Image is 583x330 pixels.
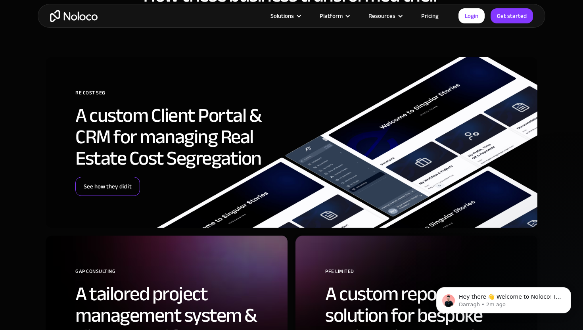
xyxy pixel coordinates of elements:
a: Get started [491,8,533,23]
div: Resources [368,11,395,21]
div: PFE Limited [325,265,525,283]
div: RE Cost Seg [75,87,276,105]
div: Solutions [261,11,310,21]
a: Login [458,8,485,23]
a: Pricing [411,11,449,21]
div: Solutions [270,11,294,21]
div: Platform [320,11,343,21]
a: See how they did it [75,177,140,196]
a: home [50,10,98,22]
h2: A custom Client Portal & CRM for managing Real Estate Cost Segregation [75,105,276,169]
div: GAP Consulting [75,265,276,283]
iframe: Intercom notifications message [424,271,583,326]
div: Resources [359,11,411,21]
div: Platform [310,11,359,21]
